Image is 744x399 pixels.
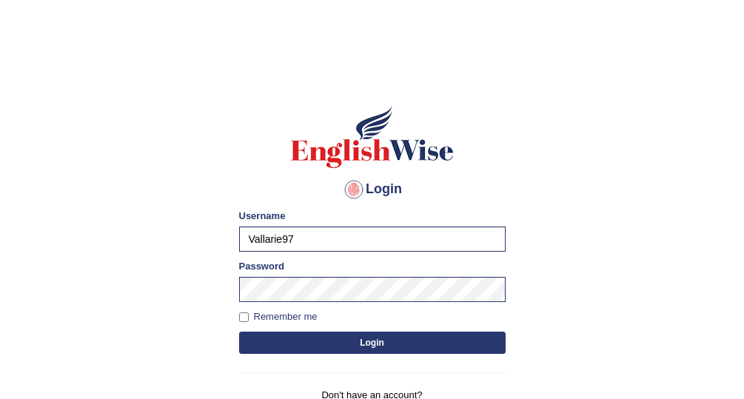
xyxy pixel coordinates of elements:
button: Login [239,332,506,354]
label: Remember me [239,309,318,324]
label: Username [239,209,286,223]
input: Remember me [239,312,249,322]
label: Password [239,259,284,273]
h4: Login [239,178,506,201]
img: Logo of English Wise sign in for intelligent practice with AI [288,104,457,170]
